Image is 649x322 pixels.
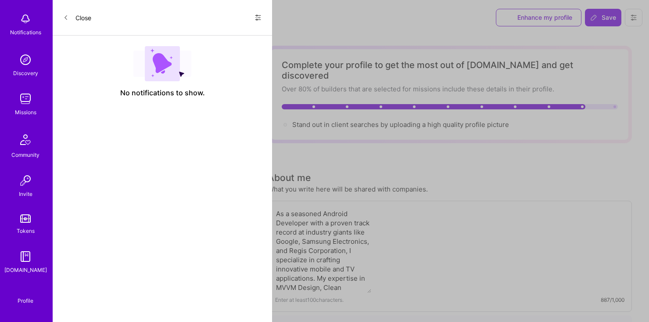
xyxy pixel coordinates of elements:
[17,10,34,28] img: bell
[19,189,32,199] div: Invite
[17,172,34,189] img: Invite
[17,248,34,265] img: guide book
[17,51,34,69] img: discovery
[15,108,36,117] div: Missions
[18,296,33,304] div: Profile
[20,214,31,223] img: tokens
[17,226,35,235] div: Tokens
[120,88,205,98] span: No notifications to show.
[133,46,191,81] img: empty
[63,11,91,25] button: Close
[14,287,36,304] a: Profile
[10,28,41,37] div: Notifications
[11,150,39,159] div: Community
[13,69,38,78] div: Discovery
[15,129,36,150] img: Community
[4,265,47,275] div: [DOMAIN_NAME]
[17,90,34,108] img: teamwork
